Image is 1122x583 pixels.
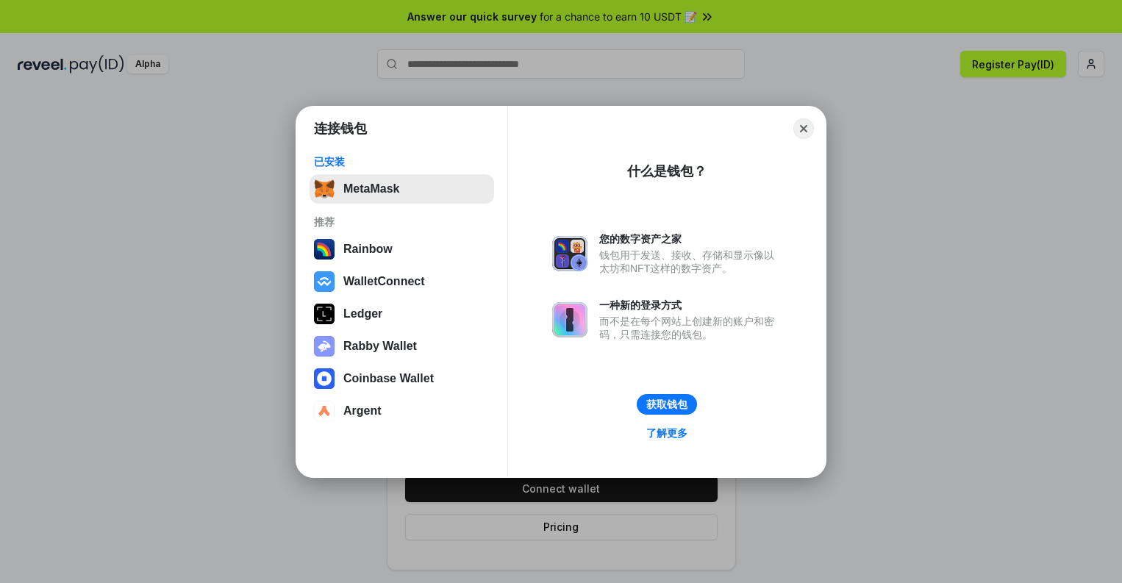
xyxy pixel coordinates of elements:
button: Close [793,118,814,139]
button: Rabby Wallet [310,332,494,361]
a: 了解更多 [637,423,696,443]
img: svg+xml,%3Csvg%20xmlns%3D%22http%3A%2F%2Fwww.w3.org%2F2000%2Fsvg%22%20fill%3D%22none%22%20viewBox... [552,302,587,337]
img: svg+xml,%3Csvg%20width%3D%2228%22%20height%3D%2228%22%20viewBox%3D%220%200%2028%2028%22%20fill%3D... [314,368,335,389]
div: 钱包用于发送、接收、存储和显示像以太坊和NFT这样的数字资产。 [599,248,782,275]
div: 了解更多 [646,426,687,440]
div: 获取钱包 [646,398,687,411]
img: svg+xml,%3Csvg%20width%3D%22120%22%20height%3D%22120%22%20viewBox%3D%220%200%20120%20120%22%20fil... [314,239,335,260]
div: Coinbase Wallet [343,372,434,385]
button: Rainbow [310,235,494,264]
div: MetaMask [343,182,399,196]
div: Rabby Wallet [343,340,417,353]
img: svg+xml,%3Csvg%20width%3D%2228%22%20height%3D%2228%22%20viewBox%3D%220%200%2028%2028%22%20fill%3D... [314,401,335,421]
h1: 连接钱包 [314,120,367,137]
button: 获取钱包 [637,394,697,415]
button: Ledger [310,299,494,329]
div: 推荐 [314,215,490,229]
div: Argent [343,404,382,418]
button: Coinbase Wallet [310,364,494,393]
div: 一种新的登录方式 [599,298,782,312]
div: WalletConnect [343,275,425,288]
img: svg+xml,%3Csvg%20xmlns%3D%22http%3A%2F%2Fwww.w3.org%2F2000%2Fsvg%22%20fill%3D%22none%22%20viewBox... [552,236,587,271]
button: WalletConnect [310,267,494,296]
img: svg+xml,%3Csvg%20fill%3D%22none%22%20height%3D%2233%22%20viewBox%3D%220%200%2035%2033%22%20width%... [314,179,335,199]
img: svg+xml,%3Csvg%20xmlns%3D%22http%3A%2F%2Fwww.w3.org%2F2000%2Fsvg%22%20width%3D%2228%22%20height%3... [314,304,335,324]
div: 已安装 [314,155,490,168]
div: 您的数字资产之家 [599,232,782,246]
div: 什么是钱包？ [627,162,707,180]
img: svg+xml,%3Csvg%20width%3D%2228%22%20height%3D%2228%22%20viewBox%3D%220%200%2028%2028%22%20fill%3D... [314,271,335,292]
div: Rainbow [343,243,393,256]
div: Ledger [343,307,382,321]
div: 而不是在每个网站上创建新的账户和密码，只需连接您的钱包。 [599,315,782,341]
img: svg+xml,%3Csvg%20xmlns%3D%22http%3A%2F%2Fwww.w3.org%2F2000%2Fsvg%22%20fill%3D%22none%22%20viewBox... [314,336,335,357]
button: Argent [310,396,494,426]
button: MetaMask [310,174,494,204]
